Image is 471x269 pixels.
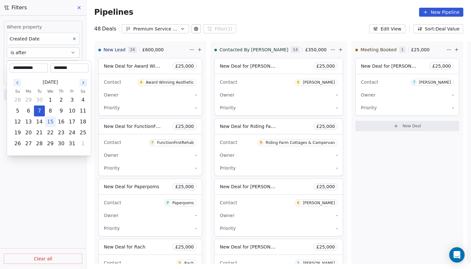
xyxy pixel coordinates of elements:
[79,79,87,87] button: Go to the Next Month
[12,117,23,127] button: Sunday, October 12th, 2025
[56,106,66,116] button: Thursday, October 9th, 2025
[23,128,34,138] button: Monday, October 20th, 2025
[45,139,55,149] button: Wednesday, October 29th, 2025
[45,88,56,95] th: Wednesday
[34,88,45,95] th: Tuesday
[13,79,21,87] button: Go to the Previous Month
[78,106,88,116] button: Saturday, October 11th, 2025
[12,128,23,138] button: Sunday, October 19th, 2025
[78,139,88,149] button: Saturday, November 1st, 2025
[34,139,45,149] button: Tuesday, October 28th, 2025
[78,128,88,138] button: Saturday, October 25th, 2025
[45,128,55,138] button: Wednesday, October 22nd, 2025
[23,117,34,127] button: Monday, October 13th, 2025
[45,117,55,127] button: Today, Wednesday, October 15th, 2025
[67,88,78,95] th: Friday
[67,106,77,116] button: Friday, October 10th, 2025
[56,88,67,95] th: Thursday
[67,139,77,149] button: Friday, October 31st, 2025
[12,106,23,116] button: Sunday, October 5th, 2025
[56,139,66,149] button: Thursday, October 30th, 2025
[67,117,77,127] button: Friday, October 17th, 2025
[56,95,66,105] button: Thursday, October 2nd, 2025
[67,95,77,105] button: Friday, October 3rd, 2025
[78,88,88,95] th: Saturday
[45,106,55,116] button: Wednesday, October 8th, 2025
[23,139,34,149] button: Monday, October 27th, 2025
[12,139,23,149] button: Sunday, October 26th, 2025
[12,88,88,149] table: October 2025
[23,88,34,95] th: Monday
[43,79,58,86] span: [DATE]
[34,95,45,105] button: Tuesday, September 30th, 2025
[78,95,88,105] button: Saturday, October 4th, 2025
[67,128,77,138] button: Friday, October 24th, 2025
[34,128,45,138] button: Tuesday, October 21st, 2025
[12,95,23,105] button: Sunday, September 28th, 2025
[34,106,45,116] button: Tuesday, October 7th, 2025, selected
[23,106,34,116] button: Monday, October 6th, 2025
[45,95,55,105] button: Wednesday, October 1st, 2025
[56,128,66,138] button: Thursday, October 23rd, 2025
[23,95,34,105] button: Monday, September 29th, 2025
[78,117,88,127] button: Saturday, October 18th, 2025
[56,117,66,127] button: Thursday, October 16th, 2025
[12,88,23,95] th: Sunday
[34,117,45,127] button: Tuesday, October 14th, 2025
